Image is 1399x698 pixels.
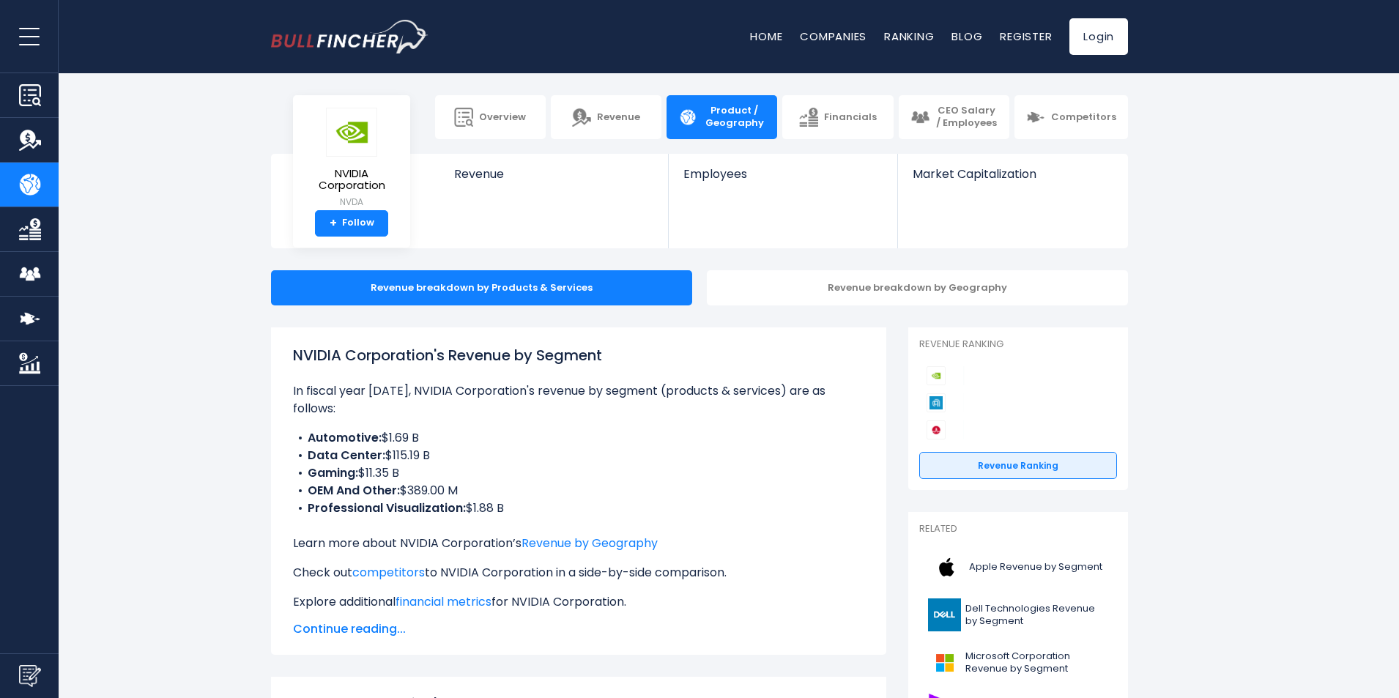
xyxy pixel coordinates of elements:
[1051,111,1116,124] span: Competitors
[951,29,982,44] a: Blog
[293,429,864,447] li: $1.69 B
[919,523,1117,535] p: Related
[884,29,934,44] a: Ranking
[800,29,867,44] a: Companies
[919,595,1117,635] a: Dell Technologies Revenue by Segment
[454,167,654,181] span: Revenue
[928,598,961,631] img: DELL logo
[969,561,1102,573] span: Apple Revenue by Segment
[965,603,1108,628] span: Dell Technologies Revenue by Segment
[919,642,1117,683] a: Microsoft Corporation Revenue by Segment
[782,95,893,139] a: Financials
[522,535,658,552] a: Revenue by Geography
[439,154,669,206] a: Revenue
[293,447,864,464] li: $115.19 B
[293,382,864,417] p: In fiscal year [DATE], NVIDIA Corporation's revenue by segment (products & services) are as follows:
[308,464,358,481] b: Gaming:
[479,111,526,124] span: Overview
[293,593,864,611] p: Explore additional for NVIDIA Corporation.
[683,167,882,181] span: Employees
[935,105,998,130] span: CEO Salary / Employees
[396,593,491,610] a: financial metrics
[308,429,382,446] b: Automotive:
[919,452,1117,480] a: Revenue Ranking
[927,366,946,385] img: NVIDIA Corporation competitors logo
[899,95,1009,139] a: CEO Salary / Employees
[824,111,877,124] span: Financials
[927,393,946,412] img: Applied Materials competitors logo
[308,447,385,464] b: Data Center:
[919,338,1117,351] p: Revenue Ranking
[1000,29,1052,44] a: Register
[293,564,864,582] p: Check out to NVIDIA Corporation in a side-by-side comparison.
[315,210,388,237] a: +Follow
[551,95,661,139] a: Revenue
[750,29,782,44] a: Home
[293,500,864,517] li: $1.88 B
[919,547,1117,587] a: Apple Revenue by Segment
[293,535,864,552] p: Learn more about NVIDIA Corporation’s
[597,111,640,124] span: Revenue
[352,564,425,581] a: competitors
[308,482,400,499] b: OEM And Other:
[293,344,864,366] h1: NVIDIA Corporation's Revenue by Segment
[965,650,1108,675] span: Microsoft Corporation Revenue by Segment
[435,95,546,139] a: Overview
[305,196,398,209] small: NVDA
[928,646,961,679] img: MSFT logo
[667,95,777,139] a: Product / Geography
[703,105,765,130] span: Product / Geography
[669,154,897,206] a: Employees
[271,20,428,53] a: Go to homepage
[898,154,1127,206] a: Market Capitalization
[293,620,864,638] span: Continue reading...
[330,217,337,230] strong: +
[293,464,864,482] li: $11.35 B
[1069,18,1128,55] a: Login
[913,167,1112,181] span: Market Capitalization
[707,270,1128,305] div: Revenue breakdown by Geography
[1014,95,1128,139] a: Competitors
[308,500,466,516] b: Professional Visualization:
[927,420,946,439] img: Broadcom competitors logo
[305,168,398,192] span: NVIDIA Corporation
[304,107,399,210] a: NVIDIA Corporation NVDA
[293,482,864,500] li: $389.00 M
[271,20,428,53] img: bullfincher logo
[271,270,692,305] div: Revenue breakdown by Products & Services
[928,551,965,584] img: AAPL logo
